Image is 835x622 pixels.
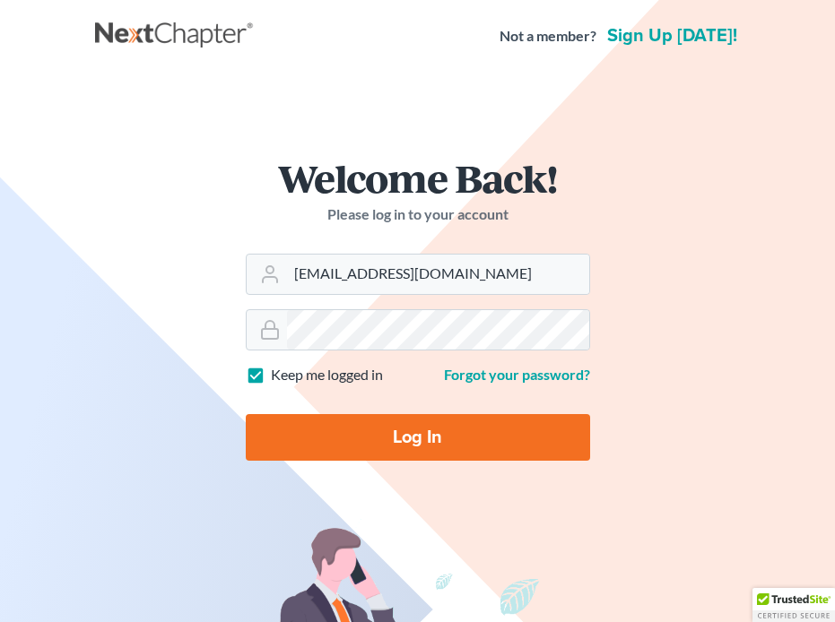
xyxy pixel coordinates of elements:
[246,159,590,197] h1: Welcome Back!
[246,204,590,225] p: Please log in to your account
[271,365,383,385] label: Keep me logged in
[444,366,590,383] a: Forgot your password?
[246,414,590,461] input: Log In
[604,27,741,45] a: Sign up [DATE]!
[752,588,835,622] div: TrustedSite Certified
[287,255,589,294] input: Email Address
[500,26,596,47] strong: Not a member?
